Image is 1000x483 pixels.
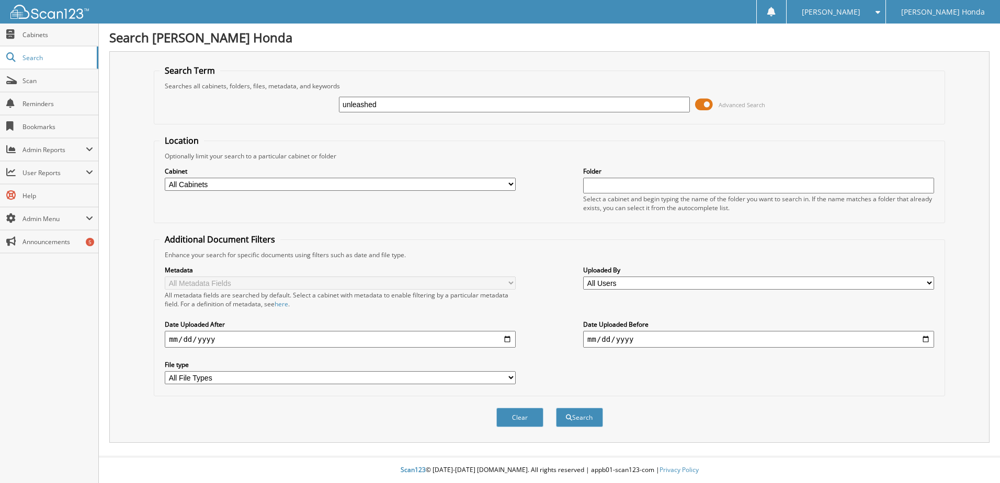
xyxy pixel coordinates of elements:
[401,465,426,474] span: Scan123
[165,266,516,274] label: Metadata
[22,122,93,131] span: Bookmarks
[22,99,93,108] span: Reminders
[275,300,288,308] a: here
[22,76,93,85] span: Scan
[165,331,516,348] input: start
[583,320,934,329] label: Date Uploaded Before
[901,9,985,15] span: [PERSON_NAME] Honda
[22,145,86,154] span: Admin Reports
[165,291,516,308] div: All metadata fields are searched by default. Select a cabinet with metadata to enable filtering b...
[86,238,94,246] div: 5
[22,30,93,39] span: Cabinets
[109,29,990,46] h1: Search [PERSON_NAME] Honda
[22,168,86,177] span: User Reports
[160,82,939,90] div: Searches all cabinets, folders, files, metadata, and keywords
[165,360,516,369] label: File type
[583,194,934,212] div: Select a cabinet and begin typing the name of the folder you want to search in. If the name match...
[160,65,220,76] legend: Search Term
[22,53,92,62] span: Search
[160,135,204,146] legend: Location
[22,237,93,246] span: Announcements
[556,408,603,427] button: Search
[22,214,86,223] span: Admin Menu
[165,320,516,329] label: Date Uploaded After
[660,465,699,474] a: Privacy Policy
[165,167,516,176] label: Cabinet
[160,234,280,245] legend: Additional Document Filters
[583,331,934,348] input: end
[802,9,860,15] span: [PERSON_NAME]
[496,408,543,427] button: Clear
[160,152,939,160] div: Optionally limit your search to a particular cabinet or folder
[10,5,89,19] img: scan123-logo-white.svg
[99,457,1000,483] div: © [DATE]-[DATE] [DOMAIN_NAME]. All rights reserved | appb01-scan123-com |
[583,266,934,274] label: Uploaded By
[583,167,934,176] label: Folder
[22,191,93,200] span: Help
[160,250,939,259] div: Enhance your search for specific documents using filters such as date and file type.
[719,101,765,109] span: Advanced Search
